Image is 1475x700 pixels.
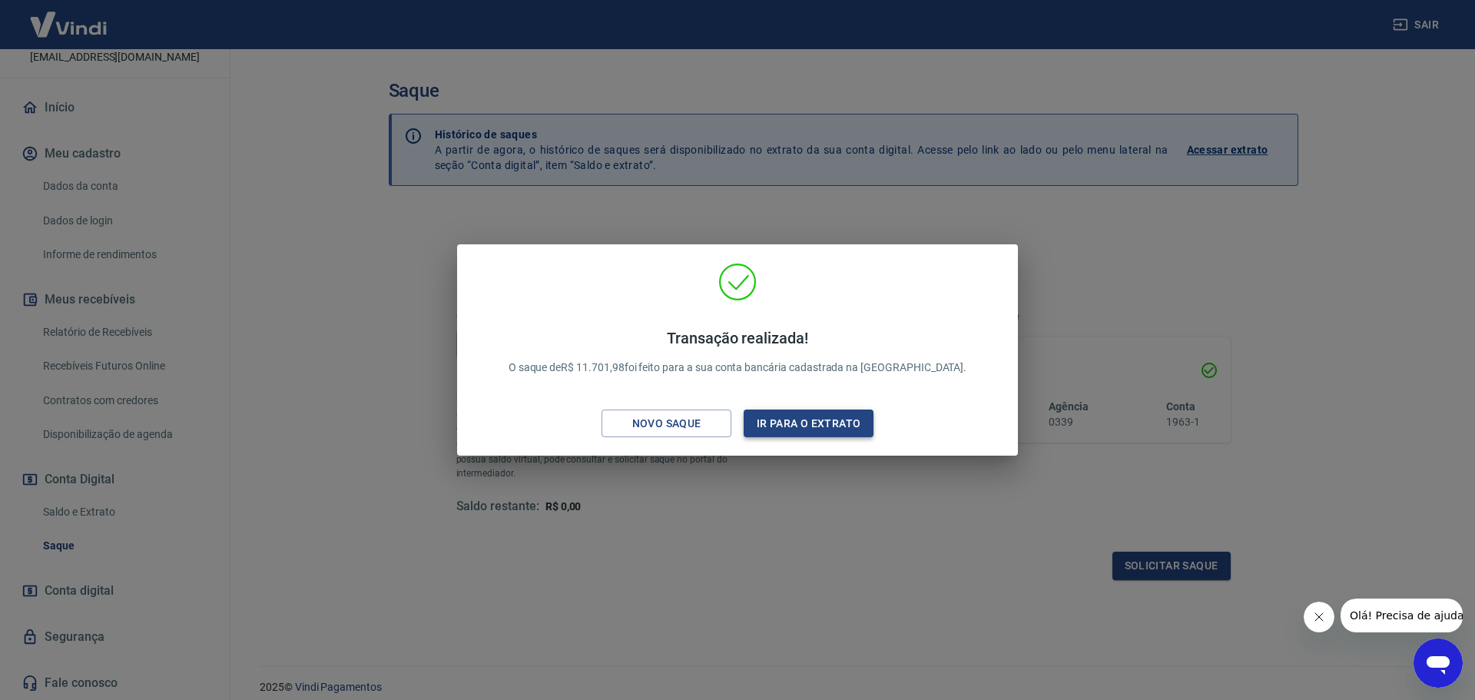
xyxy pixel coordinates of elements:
[1304,602,1334,632] iframe: Fechar mensagem
[614,414,720,433] div: Novo saque
[1341,599,1463,632] iframe: Mensagem da empresa
[602,410,731,438] button: Novo saque
[509,329,967,347] h4: Transação realizada!
[1414,639,1463,688] iframe: Botão para abrir a janela de mensagens
[9,11,129,23] span: Olá! Precisa de ajuda?
[744,410,873,438] button: Ir para o extrato
[509,329,967,376] p: O saque de R$ 11.701,98 foi feito para a sua conta bancária cadastrada na [GEOGRAPHIC_DATA].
